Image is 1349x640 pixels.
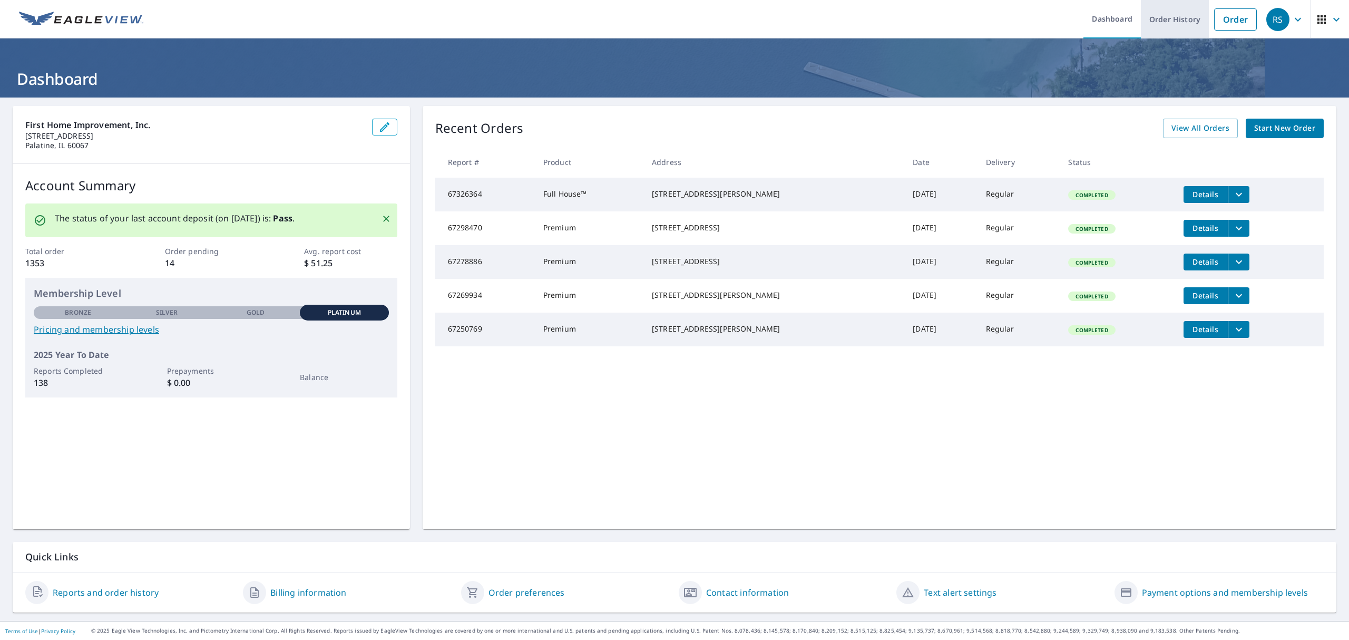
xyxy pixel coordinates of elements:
a: Start New Order [1246,119,1324,138]
td: Regular [977,313,1060,346]
td: 67250769 [435,313,535,346]
td: Regular [977,245,1060,279]
td: [DATE] [904,178,977,211]
p: First Home Improvement, Inc. [25,119,364,131]
button: detailsBtn-67269934 [1184,287,1228,304]
td: 67269934 [435,279,535,313]
td: 67298470 [435,211,535,245]
p: © 2025 Eagle View Technologies, Inc. and Pictometry International Corp. All Rights Reserved. Repo... [91,627,1344,635]
p: | [5,628,75,634]
a: Payment options and membership levels [1142,586,1308,599]
p: Balance [300,372,388,383]
p: Platinum [328,308,361,317]
th: Delivery [977,147,1060,178]
td: [DATE] [904,279,977,313]
td: Premium [535,211,643,245]
th: Report # [435,147,535,178]
td: Premium [535,279,643,313]
p: [STREET_ADDRESS] [25,131,364,141]
td: [DATE] [904,245,977,279]
th: Product [535,147,643,178]
a: Order [1214,8,1257,31]
td: Full House™ [535,178,643,211]
a: Pricing and membership levels [34,323,389,336]
td: Regular [977,178,1060,211]
p: 138 [34,376,122,389]
span: Completed [1069,326,1114,334]
p: Total order [25,246,118,257]
p: Account Summary [25,176,397,195]
th: Address [643,147,904,178]
td: Premium [535,245,643,279]
span: Details [1190,290,1221,300]
a: Reports and order history [53,586,159,599]
span: Details [1190,324,1221,334]
button: detailsBtn-67298470 [1184,220,1228,237]
td: 67278886 [435,245,535,279]
p: 2025 Year To Date [34,348,389,361]
p: $ 51.25 [304,257,397,269]
div: [STREET_ADDRESS] [652,256,896,267]
span: Details [1190,257,1221,267]
span: Details [1190,223,1221,233]
p: Quick Links [25,550,1324,564]
p: Gold [247,308,265,317]
button: detailsBtn-67326364 [1184,186,1228,203]
button: detailsBtn-67250769 [1184,321,1228,338]
p: $ 0.00 [167,376,256,389]
p: Membership Level [34,286,389,300]
td: [DATE] [904,313,977,346]
div: [STREET_ADDRESS] [652,222,896,233]
p: Order pending [165,246,258,257]
span: View All Orders [1171,122,1229,135]
p: 14 [165,257,258,269]
p: Bronze [65,308,91,317]
button: detailsBtn-67278886 [1184,254,1228,270]
a: Text alert settings [924,586,996,599]
th: Status [1060,147,1175,178]
span: Completed [1069,259,1114,266]
p: Avg. report cost [304,246,397,257]
p: 1353 [25,257,118,269]
span: Details [1190,189,1221,199]
a: Terms of Use [5,627,38,635]
span: Completed [1069,191,1114,199]
td: Regular [977,279,1060,313]
div: RS [1266,8,1289,31]
span: Completed [1069,293,1114,300]
button: filesDropdownBtn-67326364 [1228,186,1249,203]
button: Close [379,212,393,226]
a: Privacy Policy [41,627,75,635]
button: filesDropdownBtn-67269934 [1228,287,1249,304]
th: Date [904,147,977,178]
div: [STREET_ADDRESS][PERSON_NAME] [652,290,896,300]
p: Silver [156,308,178,317]
div: [STREET_ADDRESS][PERSON_NAME] [652,324,896,334]
a: Contact information [706,586,789,599]
button: filesDropdownBtn-67298470 [1228,220,1249,237]
div: [STREET_ADDRESS][PERSON_NAME] [652,189,896,199]
button: filesDropdownBtn-67250769 [1228,321,1249,338]
p: Recent Orders [435,119,524,138]
td: Premium [535,313,643,346]
a: Billing information [270,586,346,599]
img: EV Logo [19,12,143,27]
span: Start New Order [1254,122,1315,135]
b: Pass [273,212,292,224]
td: Regular [977,211,1060,245]
a: View All Orders [1163,119,1238,138]
h1: Dashboard [13,68,1336,90]
p: Prepayments [167,365,256,376]
a: Order preferences [488,586,565,599]
p: Palatine, IL 60067 [25,141,364,150]
p: Reports Completed [34,365,122,376]
td: 67326364 [435,178,535,211]
p: The status of your last account deposit (on [DATE]) is: . [55,212,295,225]
span: Completed [1069,225,1114,232]
button: filesDropdownBtn-67278886 [1228,254,1249,270]
td: [DATE] [904,211,977,245]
